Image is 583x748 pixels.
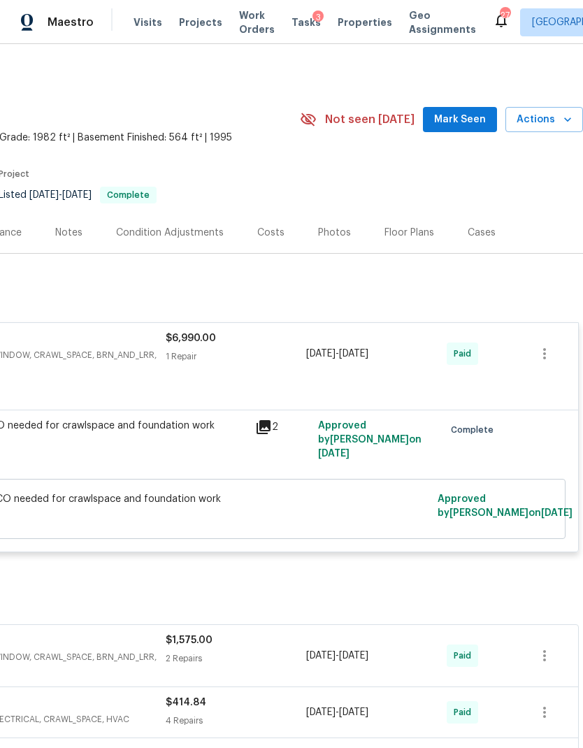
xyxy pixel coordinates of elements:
[166,635,213,645] span: $1,575.00
[312,10,324,24] div: 3
[454,705,477,719] span: Paid
[339,349,368,359] span: [DATE]
[306,349,336,359] span: [DATE]
[257,226,285,240] div: Costs
[338,15,392,29] span: Properties
[438,494,573,518] span: Approved by [PERSON_NAME] on
[434,111,486,129] span: Mark Seen
[339,651,368,661] span: [DATE]
[255,419,310,436] div: 2
[541,508,573,518] span: [DATE]
[318,449,350,459] span: [DATE]
[306,347,368,361] span: -
[339,707,368,717] span: [DATE]
[166,350,306,364] div: 1 Repair
[291,17,321,27] span: Tasks
[62,190,92,200] span: [DATE]
[166,714,306,728] div: 4 Repairs
[101,191,155,199] span: Complete
[318,226,351,240] div: Photos
[116,226,224,240] div: Condition Adjustments
[29,190,92,200] span: -
[306,651,336,661] span: [DATE]
[384,226,434,240] div: Floor Plans
[505,107,583,133] button: Actions
[306,707,336,717] span: [DATE]
[166,698,206,707] span: $414.84
[500,8,510,22] div: 27
[306,649,368,663] span: -
[239,8,275,36] span: Work Orders
[517,111,572,129] span: Actions
[454,347,477,361] span: Paid
[306,705,368,719] span: -
[454,649,477,663] span: Paid
[409,8,476,36] span: Geo Assignments
[48,15,94,29] span: Maestro
[179,15,222,29] span: Projects
[423,107,497,133] button: Mark Seen
[318,421,422,459] span: Approved by [PERSON_NAME] on
[29,190,59,200] span: [DATE]
[325,113,415,127] span: Not seen [DATE]
[166,652,306,666] div: 2 Repairs
[468,226,496,240] div: Cases
[55,226,82,240] div: Notes
[134,15,162,29] span: Visits
[166,333,216,343] span: $6,990.00
[451,423,499,437] span: Complete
